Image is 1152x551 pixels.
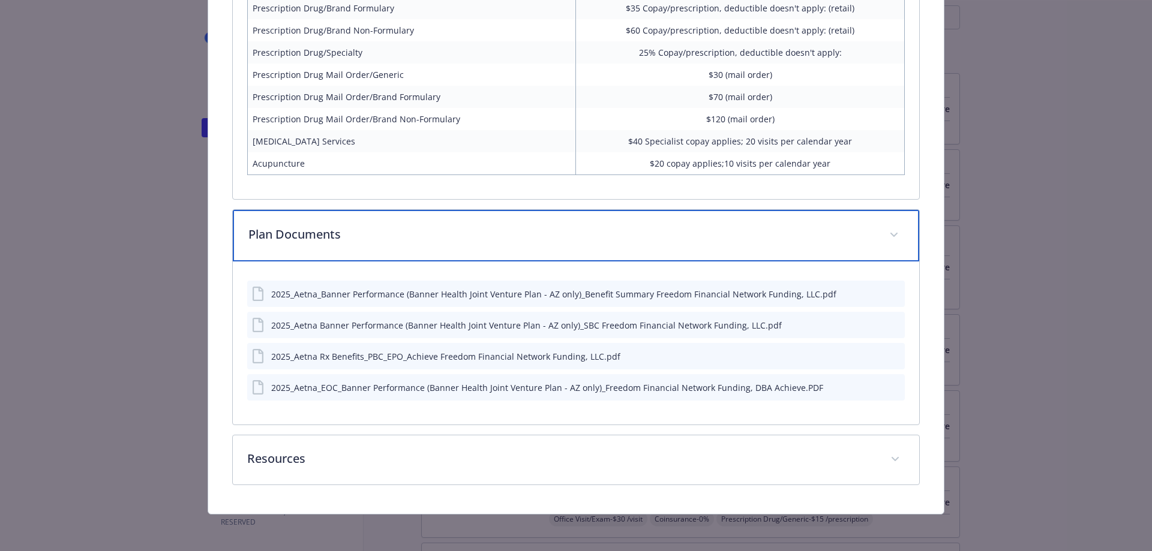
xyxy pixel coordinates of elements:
td: [MEDICAL_DATA] Services [247,130,576,152]
td: $120 (mail order) [576,108,905,130]
td: $20 copay applies;10 visits per calendar year [576,152,905,175]
td: $60 Copay/prescription, deductible doesn't apply: (retail) [576,19,905,41]
td: $30 (mail order) [576,64,905,86]
td: Prescription Drug/Brand Non-Formulary [247,19,576,41]
div: Resources [233,435,920,484]
div: 2025_Aetna_EOC_Banner Performance (Banner Health Joint Venture Plan - AZ only)_Freedom Financial ... [271,381,823,394]
button: download file [870,350,880,363]
p: Plan Documents [248,225,875,243]
td: Acupuncture [247,152,576,175]
td: 25% Copay/prescription, deductible doesn't apply: [576,41,905,64]
div: 2025_Aetna Rx Benefits_PBC_EPO_Achieve Freedom Financial Network Funding, LLC.pdf [271,350,620,363]
button: preview file [889,350,900,363]
button: download file [870,288,880,300]
td: Prescription Drug Mail Order/Brand Non-Formulary [247,108,576,130]
td: $70 (mail order) [576,86,905,108]
div: Plan Documents [233,210,920,261]
button: preview file [889,319,900,332]
div: 2025_Aetna_Banner Performance (Banner Health Joint Venture Plan - AZ only)_Benefit Summary Freedo... [271,288,836,300]
div: 2025_Aetna Banner Performance (Banner Health Joint Venture Plan - AZ only)_SBC Freedom Financial ... [271,319,782,332]
button: download file [870,319,880,332]
td: Prescription Drug/Specialty [247,41,576,64]
button: preview file [889,288,900,300]
div: Plan Documents [233,261,920,424]
p: Resources [247,450,877,468]
td: Prescription Drug Mail Order/Brand Formulary [247,86,576,108]
button: download file [870,381,880,394]
td: Prescription Drug Mail Order/Generic [247,64,576,86]
button: preview file [889,381,900,394]
td: $40 Specialist copay applies; 20 visits per calendar year [576,130,905,152]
